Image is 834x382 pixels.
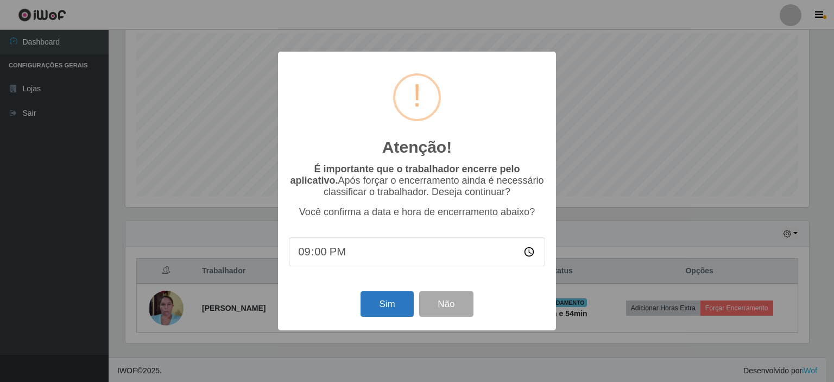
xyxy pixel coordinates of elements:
[289,164,545,198] p: Após forçar o encerramento ainda é necessário classificar o trabalhador. Deseja continuar?
[419,291,473,317] button: Não
[290,164,520,186] b: É importante que o trabalhador encerre pelo aplicativo.
[382,137,452,157] h2: Atenção!
[289,206,545,218] p: Você confirma a data e hora de encerramento abaixo?
[361,291,413,317] button: Sim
